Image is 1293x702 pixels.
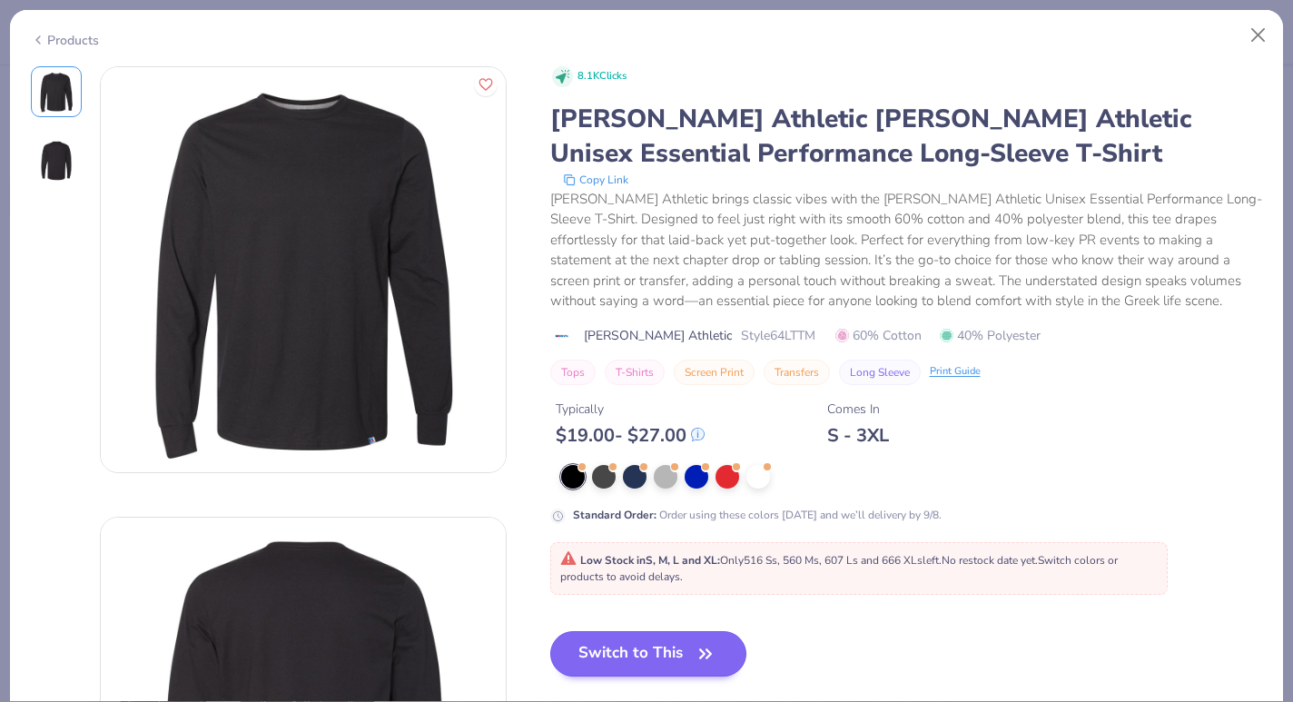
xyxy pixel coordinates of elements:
[558,171,634,189] button: copy to clipboard
[31,31,99,50] div: Products
[35,70,78,114] img: Front
[827,424,889,447] div: S - 3XL
[940,326,1041,345] span: 40% Polyester
[577,69,627,84] span: 8.1K Clicks
[556,400,705,419] div: Typically
[550,102,1263,171] div: [PERSON_NAME] Athletic [PERSON_NAME] Athletic Unisex Essential Performance Long-Sleeve T-Shirt
[835,326,922,345] span: 60% Cotton
[560,553,1118,584] span: Only 516 Ss, 560 Ms, 607 Ls and 666 XLs left. Switch colors or products to avoid delays.
[942,553,1038,568] span: No restock date yet.
[839,360,921,385] button: Long Sleeve
[584,326,732,345] span: [PERSON_NAME] Athletic
[741,326,815,345] span: Style 64LTTM
[550,189,1263,311] div: [PERSON_NAME] Athletic brings classic vibes with the [PERSON_NAME] Athletic Unisex Essential Perf...
[580,553,720,568] strong: Low Stock in S, M, L and XL :
[827,400,889,419] div: Comes In
[573,507,942,523] div: Order using these colors [DATE] and we’ll delivery by 9/8.
[550,329,575,343] img: brand logo
[35,139,78,183] img: Back
[573,508,656,522] strong: Standard Order :
[550,360,596,385] button: Tops
[556,424,705,447] div: $ 19.00 - $ 27.00
[764,360,830,385] button: Transfers
[930,364,981,380] div: Print Guide
[1241,18,1276,53] button: Close
[101,67,506,472] img: Front
[674,360,755,385] button: Screen Print
[605,360,665,385] button: T-Shirts
[550,631,747,677] button: Switch to This
[474,73,498,96] button: Like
